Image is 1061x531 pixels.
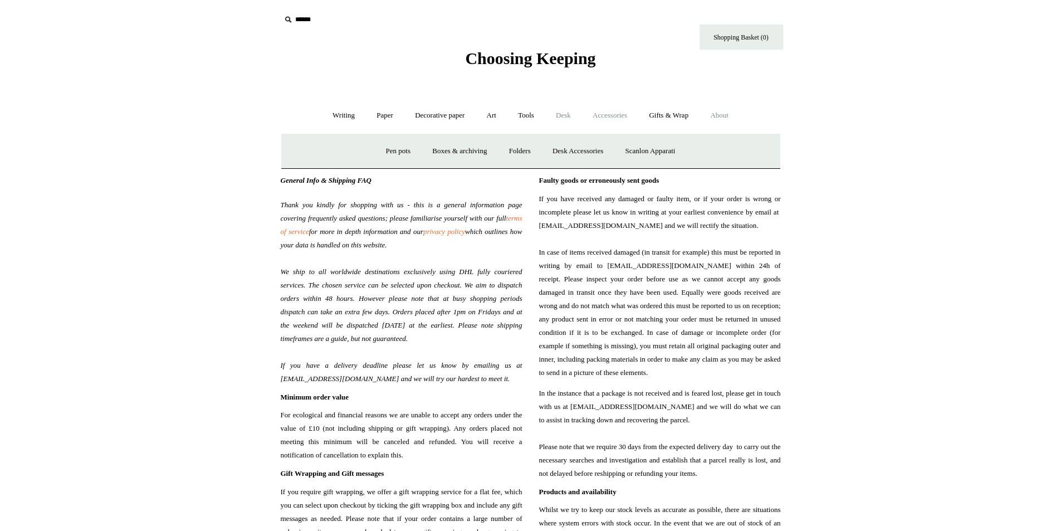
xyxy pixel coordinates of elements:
a: Desk [546,101,581,130]
a: About [700,101,739,130]
span: In the instance that a package is not received and is feared lost, please get in touch with us at... [539,387,781,480]
span: Gift Wrapping and Gift messages [281,469,384,478]
a: Pen pots [376,137,421,166]
a: Shopping Basket (0) [700,25,783,50]
a: Paper [366,101,403,130]
a: privacy policy [423,227,465,236]
span: Products and availability [539,488,617,496]
span: for more in depth information and our [309,227,423,236]
span: which outlines how your data is handled on this website. We ship to all worldwide destinations ex... [281,227,522,383]
a: Tools [508,101,544,130]
span: If you have received any damaged or faulty item, or if your order is wrong or incomplete please l... [539,192,781,379]
a: Writing [322,101,365,130]
a: terms of service [281,214,522,236]
a: Decorative paper [405,101,475,130]
a: Boxes & archiving [422,137,497,166]
a: Scanlon Apparati [615,137,686,166]
span: Faulty goods or erroneously sent goods [539,176,659,184]
span: General Info & Shipping FAQ [281,176,372,184]
a: Art [477,101,506,130]
a: Desk Accessories [542,137,613,166]
span: For ecological and financial reasons we are unable to accept any orders under the value of £10 (n... [281,408,522,462]
span: Choosing Keeping [465,49,595,67]
a: Accessories [583,101,637,130]
a: Gifts & Wrap [639,101,698,130]
a: Folders [499,137,541,166]
a: Choosing Keeping [465,58,595,66]
span: Thank you kindly for shopping with us - this is a general information page covering frequently as... [281,201,522,222]
span: Minimum order value [281,393,349,401]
